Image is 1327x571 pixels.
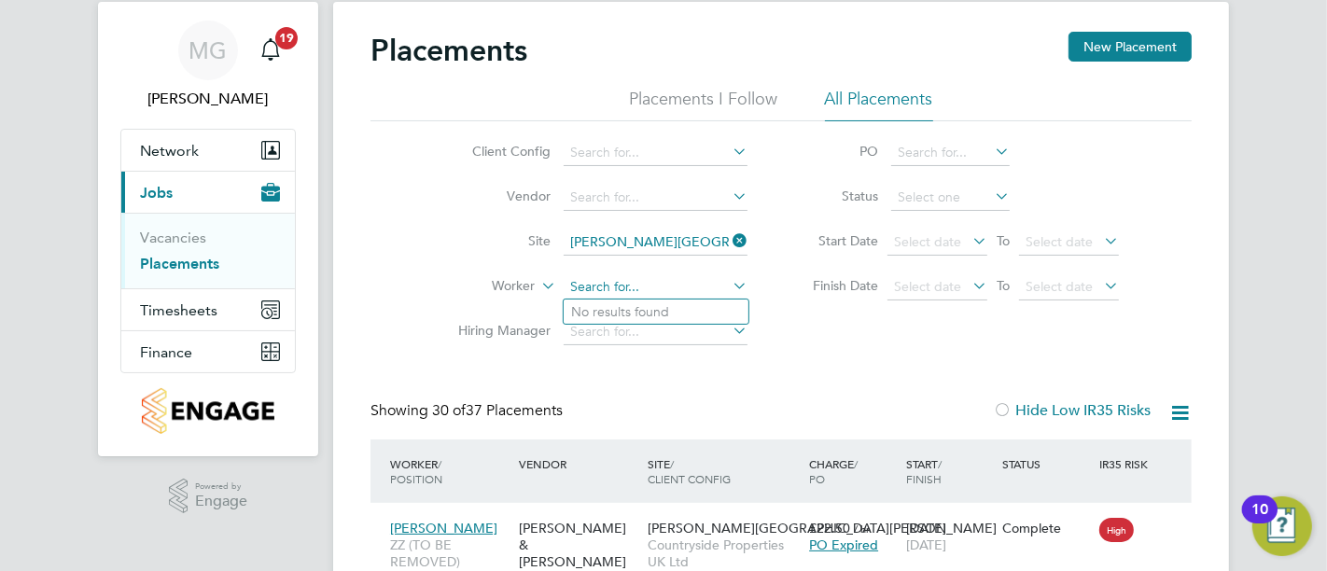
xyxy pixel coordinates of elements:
[140,255,219,272] a: Placements
[809,520,850,536] span: £22.50
[991,229,1015,253] span: To
[901,510,999,563] div: [DATE]
[121,130,295,171] button: Network
[809,456,858,486] span: / PO
[385,447,514,495] div: Worker
[443,322,551,339] label: Hiring Manager
[804,447,901,495] div: Charge
[1095,447,1159,480] div: IR35 Risk
[443,232,551,249] label: Site
[894,233,961,250] span: Select date
[169,479,248,514] a: Powered byEngage
[648,456,731,486] span: / Client Config
[121,289,295,330] button: Timesheets
[825,88,933,121] li: All Placements
[140,229,206,246] a: Vacancies
[630,88,778,121] li: Placements I Follow
[385,509,1192,525] a: [PERSON_NAME]ZZ (TO BE REMOVED)[PERSON_NAME] & [PERSON_NAME] Limited[PERSON_NAME][GEOGRAPHIC_DATA...
[891,140,1010,166] input: Search for...
[894,278,961,295] span: Select date
[1099,518,1134,542] span: High
[390,456,442,486] span: / Position
[643,447,804,495] div: Site
[120,88,296,110] span: Myles Godbold
[648,520,997,536] span: [PERSON_NAME][GEOGRAPHIC_DATA][PERSON_NAME]
[514,447,643,480] div: Vendor
[794,232,878,249] label: Start Date
[564,230,747,256] input: Search for...
[891,185,1010,211] input: Select one
[390,536,510,570] span: ZZ (TO BE REMOVED)
[564,319,747,345] input: Search for...
[121,331,295,372] button: Finance
[564,185,747,211] input: Search for...
[370,32,527,69] h2: Placements
[794,188,878,204] label: Status
[443,143,551,160] label: Client Config
[854,522,870,536] span: / hr
[1026,233,1093,250] span: Select date
[390,520,497,536] span: [PERSON_NAME]
[140,184,173,202] span: Jobs
[809,536,878,553] span: PO Expired
[252,21,289,80] a: 19
[432,401,563,420] span: 37 Placements
[142,388,273,434] img: countryside-properties-logo-retina.png
[564,299,748,324] li: No results found
[432,401,466,420] span: 30 of
[999,447,1096,480] div: Status
[275,27,298,49] span: 19
[443,188,551,204] label: Vendor
[906,536,946,553] span: [DATE]
[140,301,217,319] span: Timesheets
[195,494,247,509] span: Engage
[564,274,747,300] input: Search for...
[140,142,199,160] span: Network
[794,277,878,294] label: Finish Date
[120,21,296,110] a: MG[PERSON_NAME]
[98,2,318,456] nav: Main navigation
[648,536,800,570] span: Countryside Properties UK Ltd
[906,456,942,486] span: / Finish
[901,447,999,495] div: Start
[121,213,295,288] div: Jobs
[1069,32,1192,62] button: New Placement
[427,277,535,296] label: Worker
[991,273,1015,298] span: To
[1251,509,1268,534] div: 10
[195,479,247,494] span: Powered by
[189,38,228,63] span: MG
[121,172,295,213] button: Jobs
[1252,496,1312,556] button: Open Resource Center, 10 new notifications
[993,401,1151,420] label: Hide Low IR35 Risks
[120,388,296,434] a: Go to home page
[564,140,747,166] input: Search for...
[794,143,878,160] label: PO
[140,343,192,361] span: Finance
[370,401,566,421] div: Showing
[1003,520,1091,536] div: Complete
[1026,278,1093,295] span: Select date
